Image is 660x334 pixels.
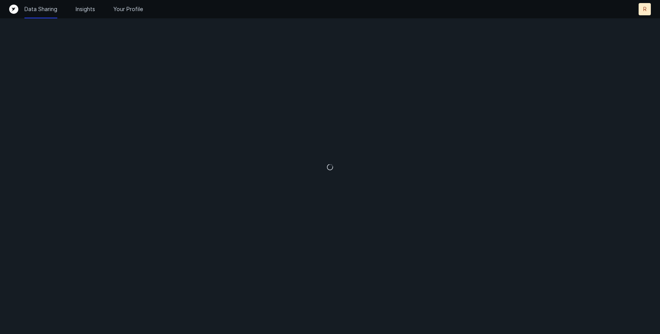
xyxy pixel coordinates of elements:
a: Your Profile [113,5,143,13]
a: Insights [76,5,95,13]
button: R [639,3,651,15]
a: Data Sharing [24,5,57,13]
p: R [643,5,647,13]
